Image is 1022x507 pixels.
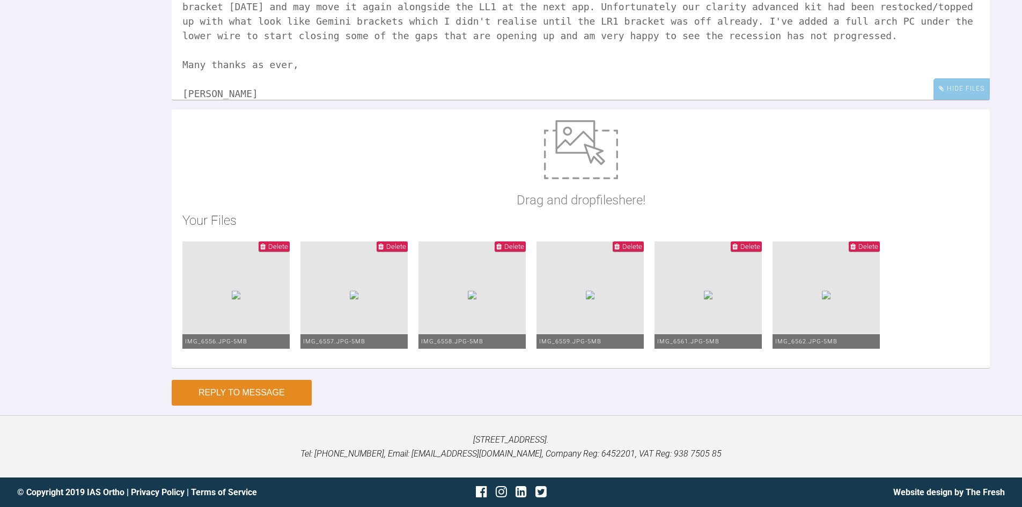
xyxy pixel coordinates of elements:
[468,291,476,299] img: 6369a7dc-f9dc-42ec-a765-00c2310c7528
[858,243,878,251] span: Delete
[933,78,990,99] div: Hide Files
[740,243,760,251] span: Delete
[185,338,247,345] span: IMG_6556.JPG - 5MB
[504,243,524,251] span: Delete
[421,338,483,345] span: IMG_6558.JPG - 5MB
[517,190,645,210] p: Drag and drop files here!
[303,338,365,345] span: IMG_6557.JPG - 5MB
[539,338,601,345] span: IMG_6559.JPG - 5MB
[586,291,594,299] img: 872cb846-bf76-4a42-aa8a-d725d5c63f9a
[657,338,719,345] span: IMG_6561.JPG - 5MB
[17,433,1005,460] p: [STREET_ADDRESS]. Tel: [PHONE_NUMBER], Email: [EMAIL_ADDRESS][DOMAIN_NAME], Company Reg: 6452201,...
[182,210,979,231] h2: Your Files
[704,291,712,299] img: a8f3550f-2016-406f-9714-9c5cdf435d80
[232,291,240,299] img: 3a76c837-52e2-42fc-aa5f-f0f1876f681b
[622,243,642,251] span: Delete
[386,243,406,251] span: Delete
[17,486,347,499] div: © Copyright 2019 IAS Ortho | |
[191,487,257,497] a: Terms of Service
[893,487,1005,497] a: Website design by The Fresh
[131,487,185,497] a: Privacy Policy
[172,380,312,406] button: Reply to Message
[350,291,358,299] img: ab780a2c-5831-470b-9f6e-972bf094b328
[268,243,288,251] span: Delete
[775,338,837,345] span: IMG_6562.JPG - 5MB
[822,291,830,299] img: c470c50b-9f49-4af0-893c-dc46df17aa69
